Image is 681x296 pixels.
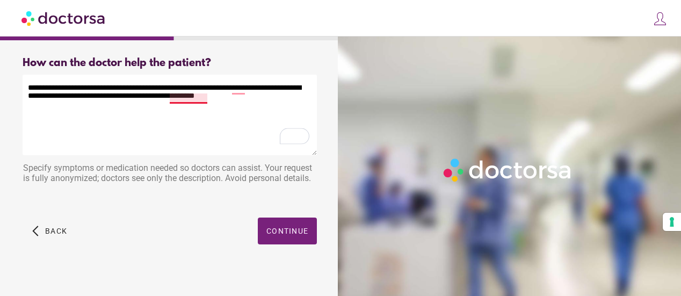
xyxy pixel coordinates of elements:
[663,213,681,231] button: Your consent preferences for tracking technologies
[23,75,317,155] textarea: To enrich screen reader interactions, please activate Accessibility in Grammarly extension settings
[23,157,317,191] div: Specify symptoms or medication needed so doctors can assist. Your request is fully anonymized; do...
[28,218,71,244] button: arrow_back_ios Back
[266,227,308,235] span: Continue
[258,218,317,244] button: Continue
[440,155,576,185] img: Logo-Doctorsa-trans-White-partial-flat.png
[23,57,317,69] div: How can the doctor help the patient?
[653,11,668,26] img: icons8-customer-100.png
[21,6,106,30] img: Doctorsa.com
[45,227,67,235] span: Back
